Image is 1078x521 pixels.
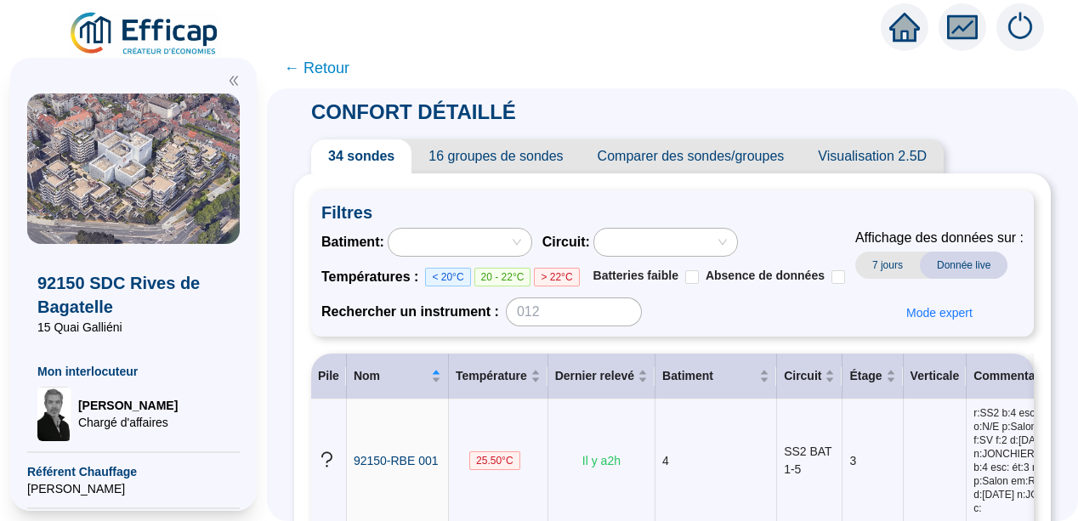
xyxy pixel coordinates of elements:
[906,304,973,322] span: Mode expert
[354,367,428,385] span: Nom
[662,367,756,385] span: Batiment
[311,139,411,173] span: 34 sondes
[655,354,777,399] th: Batiment
[354,454,439,467] span: 92150-RBE 001
[284,56,349,80] span: ← Retour
[354,452,439,470] a: 92150-RBE 001
[321,302,499,322] span: Rechercher un instrument :
[27,480,240,497] span: [PERSON_NAME]
[542,232,590,252] span: Circuit :
[849,454,856,467] span: 3
[37,363,230,380] span: Mon interlocuteur
[321,232,384,252] span: Batiment :
[474,268,531,286] span: 20 - 22°C
[449,354,548,399] th: Température
[321,201,1024,224] span: Filtres
[506,297,642,326] input: 012
[889,12,920,42] span: home
[68,10,222,58] img: efficap energie logo
[855,228,1024,248] span: Affichage des données sur :
[777,354,843,399] th: Circuit
[411,139,580,173] span: 16 groupes de sondes
[843,354,903,399] th: Étage
[555,367,634,385] span: Dernier relevé
[582,454,621,467] span: Il y a 2 h
[548,354,655,399] th: Dernier relevé
[801,139,944,173] span: Visualisation 2.5D
[784,445,831,476] span: SS2 BAT 1-5
[920,252,1007,279] span: Donnée live
[321,267,425,287] span: Températures :
[37,319,230,336] span: 15 Quai Galliéni
[78,414,178,431] span: Chargé d'affaires
[534,268,579,286] span: > 22°C
[947,12,978,42] span: fund
[855,252,920,279] span: 7 jours
[593,269,678,282] span: Batteries faible
[893,299,986,326] button: Mode expert
[662,454,669,467] span: 4
[228,75,240,87] span: double-left
[347,354,449,399] th: Nom
[456,367,527,385] span: Température
[27,463,240,480] span: Référent Chauffage
[581,139,802,173] span: Comparer des sondes/groupes
[318,450,336,468] span: question
[706,269,825,282] span: Absence de données
[904,354,967,399] th: Verticale
[784,367,821,385] span: Circuit
[469,451,520,470] span: 25.50 °C
[37,387,71,441] img: Chargé d'affaires
[318,369,339,382] span: Pile
[996,3,1044,51] img: alerts
[78,397,178,414] span: [PERSON_NAME]
[849,367,882,385] span: Étage
[425,268,470,286] span: < 20°C
[37,271,230,319] span: 92150 SDC Rives de Bagatelle
[294,100,533,123] span: CONFORT DÉTAILLÉ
